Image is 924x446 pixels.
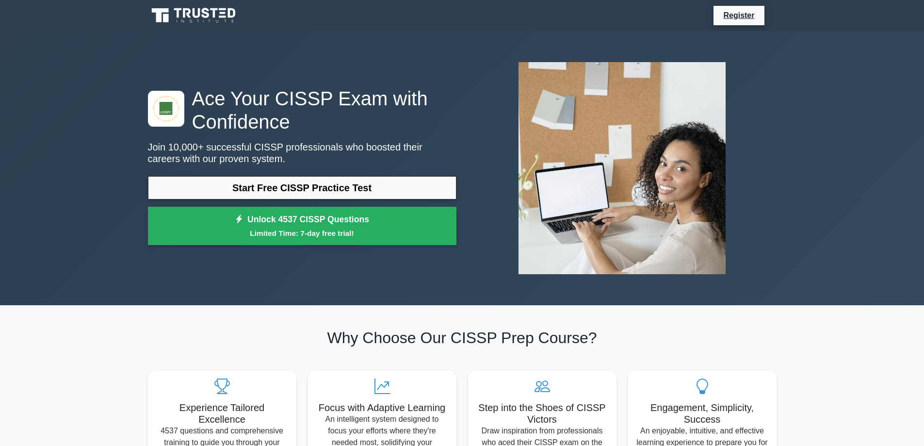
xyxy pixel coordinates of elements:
a: Start Free CISSP Practice Test [148,176,456,199]
small: Limited Time: 7-day free trial! [160,228,444,239]
p: Join 10,000+ successful CISSP professionals who boosted their careers with our proven system. [148,141,456,165]
h5: Engagement, Simplicity, Success [636,402,769,425]
h5: Step into the Shoes of CISSP Victors [476,402,609,425]
h2: Why Choose Our CISSP Prep Course? [148,329,777,347]
h5: Experience Tailored Excellence [156,402,289,425]
a: Unlock 4537 CISSP QuestionsLimited Time: 7-day free trial! [148,207,456,246]
h5: Focus with Adaptive Learning [316,402,449,413]
h1: Ace Your CISSP Exam with Confidence [148,87,456,133]
a: Register [717,9,760,21]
